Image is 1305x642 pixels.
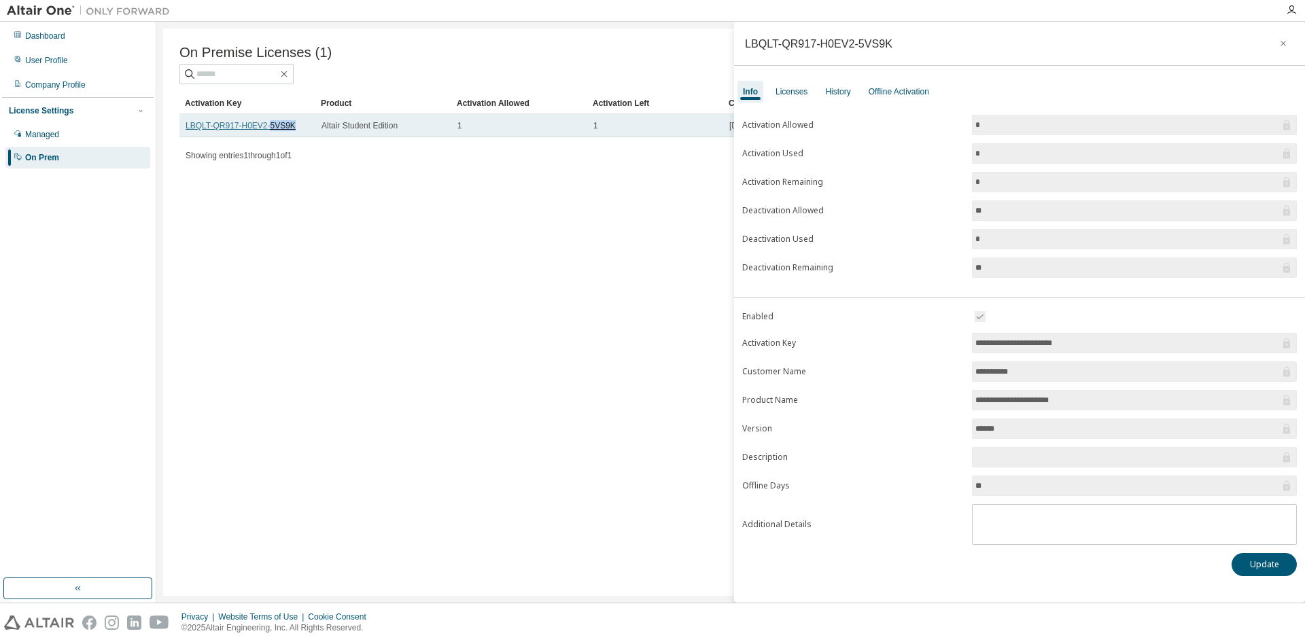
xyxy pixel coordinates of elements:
[127,616,141,630] img: linkedin.svg
[742,234,964,245] label: Deactivation Used
[742,311,964,322] label: Enabled
[25,152,59,163] div: On Prem
[742,480,964,491] label: Offline Days
[181,622,375,634] p: © 2025 Altair Engineering, Inc. All Rights Reserved.
[1232,553,1297,576] button: Update
[186,151,292,160] span: Showing entries 1 through 1 of 1
[25,55,68,66] div: User Profile
[185,92,310,114] div: Activation Key
[179,45,332,60] span: On Premise Licenses (1)
[218,611,308,622] div: Website Terms of Use
[825,86,850,97] div: History
[742,519,964,530] label: Additional Details
[742,120,964,130] label: Activation Allowed
[457,92,582,114] div: Activation Allowed
[776,86,807,97] div: Licenses
[25,31,65,41] div: Dashboard
[593,120,598,131] span: 1
[742,366,964,377] label: Customer Name
[729,92,1222,114] div: Creation Date
[742,395,964,406] label: Product Name
[457,120,462,131] span: 1
[105,616,119,630] img: instagram.svg
[25,79,86,90] div: Company Profile
[742,148,964,159] label: Activation Used
[25,129,59,140] div: Managed
[150,616,169,630] img: youtube.svg
[181,611,218,622] div: Privacy
[82,616,97,630] img: facebook.svg
[742,262,964,273] label: Deactivation Remaining
[742,338,964,349] label: Activation Key
[742,452,964,463] label: Description
[742,177,964,188] label: Activation Remaining
[742,423,964,434] label: Version
[742,205,964,216] label: Deactivation Allowed
[7,4,177,18] img: Altair One
[869,86,929,97] div: Offline Activation
[593,92,718,114] div: Activation Left
[743,86,758,97] div: Info
[321,120,398,131] span: Altair Student Edition
[186,121,296,130] a: LBQLT-QR917-H0EV2-5VS9K
[729,120,789,131] span: [DATE] 00:47:39
[9,105,73,116] div: License Settings
[4,616,74,630] img: altair_logo.svg
[308,611,374,622] div: Cookie Consent
[745,38,892,49] div: LBQLT-QR917-H0EV2-5VS9K
[321,92,446,114] div: Product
